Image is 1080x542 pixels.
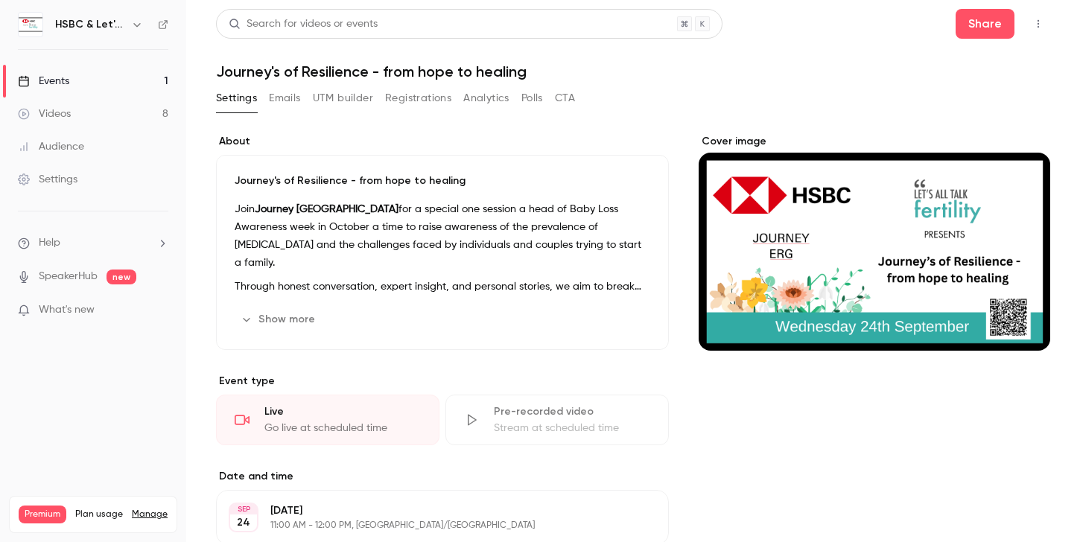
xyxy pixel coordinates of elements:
[264,404,421,419] div: Live
[956,9,1014,39] button: Share
[699,134,1051,351] section: Cover image
[521,86,543,110] button: Polls
[150,304,168,317] iframe: Noticeable Trigger
[39,235,60,251] span: Help
[269,86,300,110] button: Emails
[39,302,95,318] span: What's new
[235,307,324,331] button: Show more
[19,506,66,523] span: Premium
[237,515,250,530] p: 24
[235,173,650,188] p: Journey's of Resilience - from hope to healing
[494,421,650,436] div: Stream at scheduled time
[699,134,1051,149] label: Cover image
[555,86,575,110] button: CTA
[313,86,373,110] button: UTM builder
[255,204,398,214] strong: Journey [GEOGRAPHIC_DATA]
[39,269,98,284] a: SpeakerHub
[216,63,1050,80] h1: Journey's of Resilience - from hope to healing
[132,508,168,520] a: Manage
[385,86,451,110] button: Registrations
[216,469,669,484] label: Date and time
[107,270,136,284] span: new
[18,74,69,89] div: Events
[75,508,123,520] span: Plan usage
[463,86,509,110] button: Analytics
[235,278,650,296] p: Through honest conversation, expert insight, and personal stories, we aim to break the silence ar...
[264,421,421,436] div: Go live at scheduled time
[216,134,669,149] label: About
[18,139,84,154] div: Audience
[445,395,669,445] div: Pre-recorded videoStream at scheduled time
[270,520,590,532] p: 11:00 AM - 12:00 PM, [GEOGRAPHIC_DATA]/[GEOGRAPHIC_DATA]
[216,374,669,389] p: Event type
[216,395,439,445] div: LiveGo live at scheduled time
[235,200,650,272] p: Join for a special one session a head of Baby Loss Awareness week in October a time to raise awar...
[55,17,125,32] h6: HSBC & Let's All Talk Fertility
[229,16,378,32] div: Search for videos or events
[18,172,77,187] div: Settings
[270,503,590,518] p: [DATE]
[494,404,650,419] div: Pre-recorded video
[19,13,42,36] img: HSBC & Let's All Talk Fertility
[230,504,257,514] div: SEP
[216,86,257,110] button: Settings
[18,106,71,121] div: Videos
[18,235,168,251] li: help-dropdown-opener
